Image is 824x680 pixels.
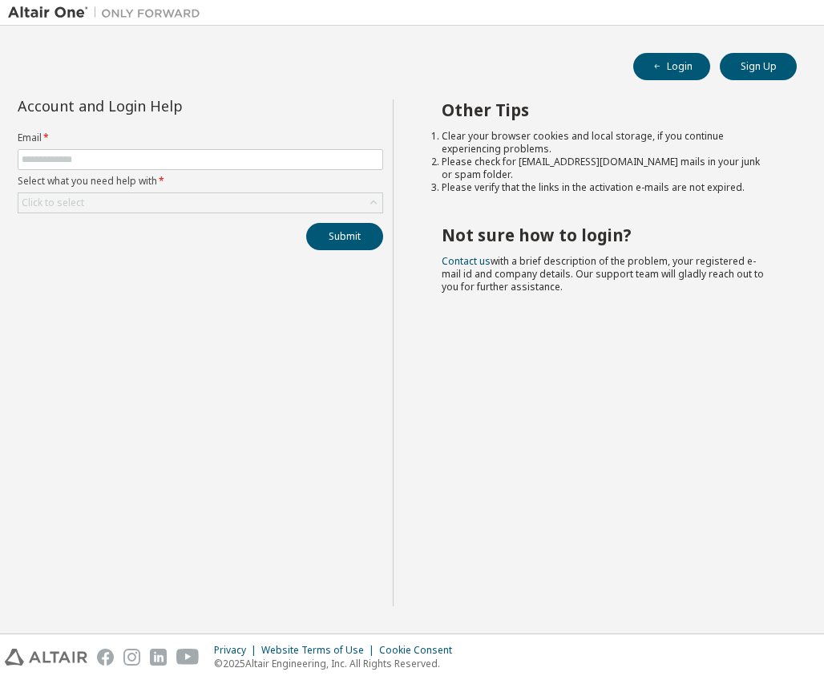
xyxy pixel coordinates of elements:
img: linkedin.svg [150,649,167,666]
a: Contact us [442,254,491,268]
div: Click to select [18,193,382,212]
div: Cookie Consent [379,644,462,657]
span: with a brief description of the problem, your registered e-mail id and company details. Our suppo... [442,254,764,293]
li: Please verify that the links in the activation e-mails are not expired. [442,181,768,194]
li: Please check for [EMAIL_ADDRESS][DOMAIN_NAME] mails in your junk or spam folder. [442,156,768,181]
h2: Not sure how to login? [442,225,768,245]
img: instagram.svg [123,649,140,666]
img: facebook.svg [97,649,114,666]
label: Select what you need help with [18,175,383,188]
button: Login [633,53,710,80]
button: Sign Up [720,53,797,80]
h2: Other Tips [442,99,768,120]
label: Email [18,132,383,144]
div: Privacy [214,644,261,657]
button: Submit [306,223,383,250]
p: © 2025 Altair Engineering, Inc. All Rights Reserved. [214,657,462,670]
div: Website Terms of Use [261,644,379,657]
li: Clear your browser cookies and local storage, if you continue experiencing problems. [442,130,768,156]
img: Altair One [8,5,208,21]
div: Account and Login Help [18,99,310,112]
div: Click to select [22,196,84,209]
img: youtube.svg [176,649,200,666]
img: altair_logo.svg [5,649,87,666]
